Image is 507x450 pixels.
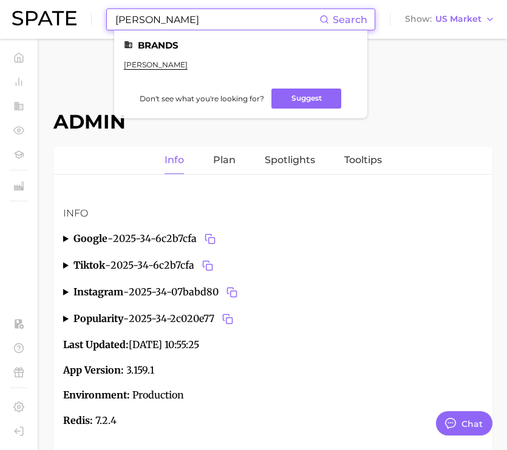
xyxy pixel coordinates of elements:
[114,9,319,30] input: Search here for a brand, industry, or ingredient
[107,232,113,244] span: -
[129,311,236,327] span: 2025-34-2c020e77
[73,232,107,244] strong: google
[124,60,188,69] a: [PERSON_NAME]
[213,147,236,174] a: Plan
[123,312,129,324] span: -
[202,230,219,247] button: Copy 2025-34-6c2b7cfa to clipboard
[53,110,492,133] h1: Admin
[105,259,111,271] span: -
[223,284,240,301] button: Copy 2025-34-07babd80 to clipboard
[63,413,483,429] p: 7.2.4
[199,257,216,274] button: Copy 2025-34-6c2b7cfa to clipboard
[63,338,129,351] strong: Last Updated:
[140,94,264,103] span: Don't see what you're looking for?
[63,389,130,401] strong: Environment:
[111,257,216,274] span: 2025-34-6c2b7cfa
[10,422,28,440] a: Log out. Currently logged in with e-mail angeline@spate.nyc.
[113,230,219,247] span: 2025-34-6c2b7cfa
[123,286,129,298] span: -
[63,257,483,274] summary: tiktok-2025-34-6c2b7cfaCopy 2025-34-6c2b7cfa to clipboard
[124,40,358,50] li: Brands
[271,89,341,109] button: Suggest
[344,147,382,174] a: Tooltips
[73,286,123,298] strong: instagram
[63,311,483,327] summary: popularity-2025-34-2c020e77Copy 2025-34-2c020e77 to clipboard
[63,364,124,376] strong: App Version:
[435,16,481,22] span: US Market
[73,259,105,271] strong: tiktok
[12,11,77,25] img: SPATE
[63,230,483,247] summary: google-2025-34-6c2b7cfaCopy 2025-34-6c2b7cfa to clipboard
[402,12,498,27] button: ShowUS Market
[73,312,123,324] strong: popularity
[63,284,483,301] summary: instagram-2025-34-07babd80Copy 2025-34-07babd80 to clipboard
[265,147,315,174] a: Spotlights
[63,206,483,221] h3: Info
[63,363,483,378] p: 3.159.1
[219,311,236,327] button: Copy 2025-34-2c020e77 to clipboard
[63,388,483,403] p: Production
[405,16,432,22] span: Show
[333,14,367,25] span: Search
[63,414,93,426] strong: Redis:
[129,284,240,301] span: 2025-34-07babd80
[165,147,184,174] a: Info
[63,337,483,353] p: [DATE] 10:55:25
